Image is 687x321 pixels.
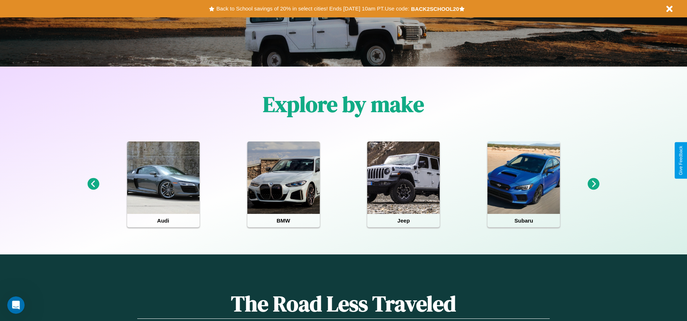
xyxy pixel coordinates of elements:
h1: The Road Less Traveled [137,289,549,319]
h1: Explore by make [263,89,424,119]
button: Back to School savings of 20% in select cities! Ends [DATE] 10am PT.Use code: [214,4,411,14]
b: BACK2SCHOOL20 [411,6,459,12]
h4: BMW [247,214,320,227]
h4: Jeep [367,214,440,227]
h4: Subaru [487,214,560,227]
div: Give Feedback [678,146,683,175]
h4: Audi [127,214,200,227]
iframe: Intercom live chat [7,296,25,314]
